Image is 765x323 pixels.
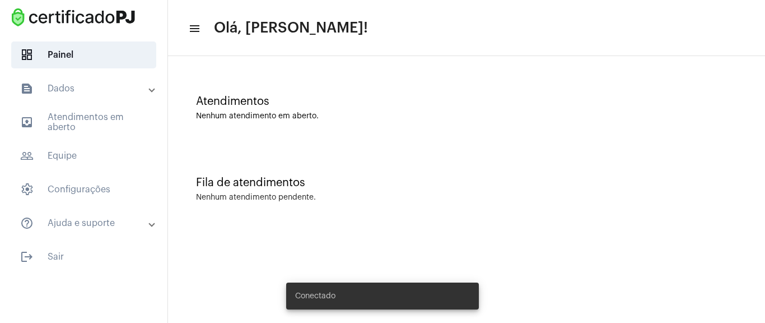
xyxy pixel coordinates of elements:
mat-panel-title: Dados [20,82,150,95]
mat-icon: sidenav icon [20,116,34,129]
mat-icon: sidenav icon [20,149,34,163]
span: Painel [11,41,156,68]
img: fba4626d-73b5-6c3e-879c-9397d3eee438.png [9,6,138,29]
mat-expansion-panel-header: sidenav iconAjuda e suporte [7,210,167,237]
div: Nenhum atendimento pendente. [196,193,316,202]
span: Sair [11,243,156,270]
div: Fila de atendimentos [196,177,737,189]
mat-icon: sidenav icon [20,216,34,230]
span: Atendimentos em aberto [11,109,156,136]
mat-icon: sidenav icon [188,22,199,35]
div: Atendimentos [196,95,737,108]
mat-icon: sidenav icon [20,250,34,264]
span: Equipe [11,142,156,169]
span: Configurações [11,176,156,203]
mat-panel-title: Ajuda e suporte [20,216,150,230]
mat-icon: sidenav icon [20,82,34,95]
span: Conectado [295,290,335,302]
mat-expansion-panel-header: sidenav iconDados [7,75,167,102]
div: Nenhum atendimento em aberto. [196,112,737,121]
span: sidenav icon [20,183,34,196]
span: sidenav icon [20,48,34,62]
span: Olá, [PERSON_NAME]! [214,19,368,37]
